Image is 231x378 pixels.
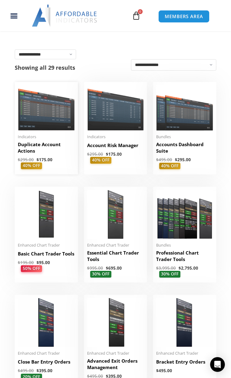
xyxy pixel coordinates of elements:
span: Enhanced Chart Trader [87,243,144,248]
img: Accounts Dashboard Suite [156,85,213,131]
span: 40% OFF [90,157,111,164]
a: Bracket Entry Orders [156,359,213,368]
span: $ [106,265,108,271]
span: $ [37,368,39,373]
span: Indicators [18,134,75,139]
span: $ [156,368,159,373]
img: ProfessionalToolsBundlePage [156,190,213,239]
h2: Professional Chart Trader Tools [156,250,213,263]
span: Enhanced Chart Trader [18,351,75,356]
a: Advanced Exit Orders Management [87,358,144,374]
bdi: 3,995.00 [156,265,176,271]
bdi: 495.00 [156,368,172,373]
bdi: 175.00 [106,151,122,157]
h2: Account Risk Manager [87,142,144,149]
span: $ [37,260,39,265]
span: 30% OFF [159,271,180,278]
h2: Advanced Exit Orders Management [87,358,144,371]
bdi: 995.00 [87,265,103,271]
span: $ [18,260,20,265]
span: $ [18,157,20,162]
span: 50% OFF [20,265,43,272]
select: Shop order [131,59,216,71]
span: $ [106,151,108,157]
bdi: 295.00 [18,157,34,162]
bdi: 195.00 [18,260,34,265]
bdi: 2,795.00 [179,265,198,271]
bdi: 695.00 [106,265,122,271]
span: Enhanced Chart Trader [87,351,144,356]
span: 30% OFF [90,271,111,278]
span: $ [175,157,177,162]
span: $ [18,368,20,373]
h2: Basic Chart Trader Tools [18,251,75,257]
span: $ [156,157,159,162]
img: AdvancedStopLossMgmt [87,298,144,347]
span: 40% OFF [21,162,42,169]
img: Essential Chart Trader Tools [87,190,144,239]
img: Duplicate Account Actions [18,85,75,131]
a: Accounts Dashboard Suite [156,141,213,157]
h2: Bracket Entry Orders [156,359,213,365]
bdi: 175.00 [37,157,52,162]
a: MEMBERS AREA [158,10,210,23]
a: Account Risk Manager [87,142,144,152]
span: Bundles [156,134,213,139]
img: BasicTools [18,190,75,239]
span: 0 [138,9,143,14]
img: CloseBarOrders [18,298,75,347]
span: MEMBERS AREA [165,14,203,19]
img: Account Risk Manager [87,85,144,131]
span: $ [179,265,181,271]
a: Essential Chart Trader Tools [87,250,144,266]
bdi: 495.00 [18,368,34,373]
span: $ [87,151,90,157]
h2: Close Bar Entry Orders [18,359,75,365]
a: Close Bar Entry Orders [18,359,75,368]
span: $ [87,265,90,271]
span: $ [156,265,159,271]
img: LogoAI | Affordable Indicators – NinjaTrader [32,5,98,27]
span: 40% OFF [159,163,180,170]
span: Enhanced Chart Trader [18,243,75,248]
bdi: 95.00 [37,260,50,265]
a: Basic Chart Trader Tools [18,251,75,260]
a: Duplicate Account Actions [18,141,75,157]
a: Professional Chart Trader Tools [156,250,213,266]
span: Bundles [156,243,213,248]
span: Indicators [87,134,144,139]
a: 0 [123,7,150,25]
div: Menu Toggle [2,10,25,21]
h2: Duplicate Account Actions [18,141,75,154]
span: Enhanced Chart Trader [156,351,213,356]
div: Open Intercom Messenger [210,357,225,372]
img: BracketEntryOrders [156,298,213,347]
bdi: 395.00 [37,368,52,373]
h2: Accounts Dashboard Suite [156,141,213,154]
bdi: 295.00 [175,157,191,162]
bdi: 295.00 [87,151,103,157]
bdi: 495.00 [156,157,172,162]
span: $ [37,157,39,162]
h2: Essential Chart Trader Tools [87,250,144,263]
p: Showing all 29 results [15,65,75,70]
